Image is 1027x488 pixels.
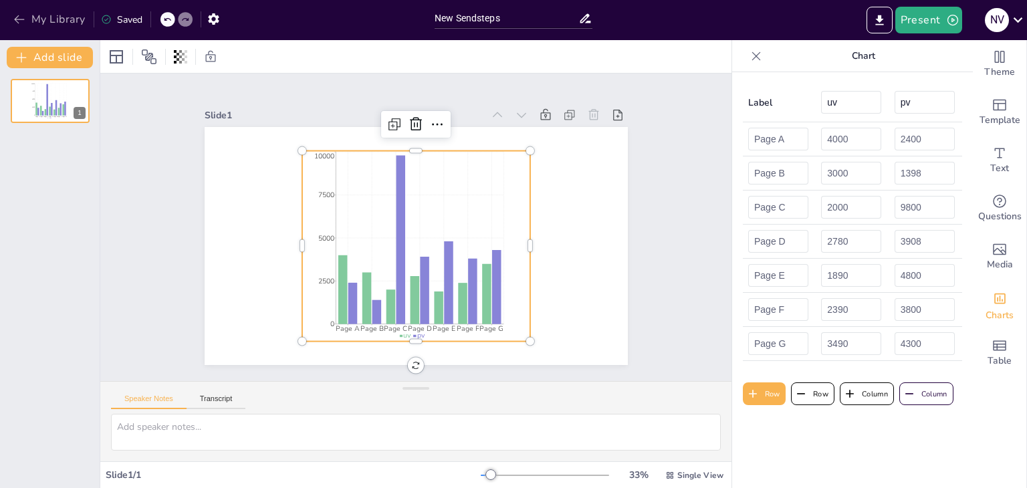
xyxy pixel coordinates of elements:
input: Enter value [821,264,881,287]
input: Enter value [895,162,955,185]
input: Page G [748,332,808,355]
input: Enter value [895,230,955,253]
div: 1 [74,107,86,119]
div: Slide 1 / 1 [106,469,481,481]
tspan: Page E [432,324,455,334]
tspan: Page F [456,324,479,334]
input: Enter value [821,128,881,150]
span: Position [141,49,157,65]
div: Change the overall theme [973,40,1026,88]
button: Add slide [7,47,93,68]
tspan: 0 [34,115,35,117]
span: Single View [677,470,723,481]
input: Enter value [895,264,955,287]
input: Page C [748,196,808,219]
tspan: Page C [384,324,407,334]
span: Text [990,161,1009,176]
button: Export to PowerPoint [867,7,893,33]
button: Row [743,382,786,405]
input: Enter value [895,298,955,321]
input: Insert title [435,9,578,28]
button: Column [840,382,894,405]
tspan: 5000 [32,99,35,101]
tspan: Page B [360,324,383,334]
tspan: Page D [407,324,431,334]
input: Enter value [821,298,881,321]
tspan: 10000 [31,84,35,86]
span: Charts [986,308,1014,323]
div: Add images, graphics, shapes or video [973,233,1026,281]
button: My Library [10,9,91,30]
input: Page D [748,230,808,253]
input: Enter value [821,196,881,219]
input: Enter value [821,230,881,253]
input: Enter series name [895,91,955,114]
tspan: 7500 [318,190,334,200]
span: pv [417,331,425,340]
input: Enter series name [821,91,881,114]
div: 33 % [622,469,655,481]
input: Enter value [895,196,955,219]
button: Speaker Notes [111,394,187,409]
tspan: Page G [479,324,503,334]
span: Media [987,257,1013,272]
button: Present [895,7,962,33]
div: Slide 1 [205,109,483,122]
tspan: Page A [35,116,40,118]
tspan: 10000 [314,151,334,161]
div: Add charts and graphs [973,281,1026,329]
span: Theme [984,65,1015,80]
input: Page F [748,298,808,321]
tspan: 5000 [318,233,334,243]
input: Page A [748,128,808,150]
span: Template [980,113,1020,128]
tspan: Page C [44,116,49,118]
div: N V [985,8,1009,32]
div: 1 [11,79,90,123]
button: Row [791,382,834,405]
span: Table [988,354,1012,368]
th: Label [743,83,816,122]
input: Enter value [895,128,955,150]
input: Page B [748,162,808,185]
tspan: Page E [53,116,58,118]
div: Layout [106,46,127,68]
div: Saved [101,13,142,26]
tspan: Page D [49,116,53,118]
input: Enter value [895,332,955,355]
tspan: 2500 [318,276,334,286]
div: Add text boxes [973,136,1026,185]
tspan: Page B [40,116,45,118]
tspan: Page F [58,116,62,118]
tspan: 7500 [32,91,35,93]
span: uv [403,331,411,340]
button: Transcript [187,394,246,409]
div: Add ready made slides [973,88,1026,136]
button: N V [985,7,1009,33]
div: Add a table [973,329,1026,377]
p: Chart [767,40,959,72]
input: Enter value [821,332,881,355]
input: Page E [748,264,808,287]
tspan: Page A [336,324,360,334]
button: Column [899,382,953,405]
tspan: 0 [330,319,334,329]
tspan: Page G [62,116,67,118]
tspan: 2500 [32,107,35,109]
span: Questions [978,209,1022,224]
input: Enter value [821,162,881,185]
span: uv [47,117,49,119]
span: pv [50,117,51,119]
div: Get real-time input from your audience [973,185,1026,233]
